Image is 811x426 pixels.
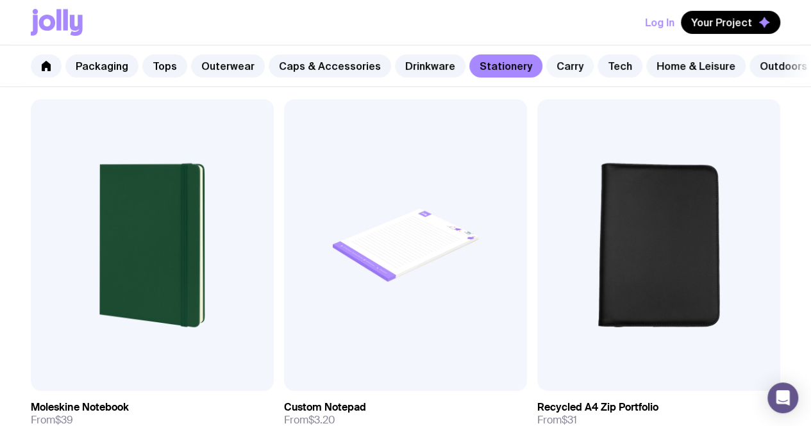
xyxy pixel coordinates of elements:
a: Drinkware [395,54,465,78]
a: Home & Leisure [646,54,746,78]
a: Tops [142,54,187,78]
button: Your Project [681,11,780,34]
a: Packaging [65,54,138,78]
a: Outerwear [191,54,265,78]
h3: Recycled A4 Zip Portfolio [537,401,658,414]
a: Stationery [469,54,542,78]
span: Your Project [691,16,752,29]
div: Open Intercom Messenger [767,382,798,413]
h3: Moleskine Notebook [31,401,129,414]
a: Carry [546,54,594,78]
a: Tech [598,54,642,78]
a: Caps & Accessories [269,54,391,78]
button: Log In [645,11,674,34]
h3: Custom Notepad [284,401,366,414]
